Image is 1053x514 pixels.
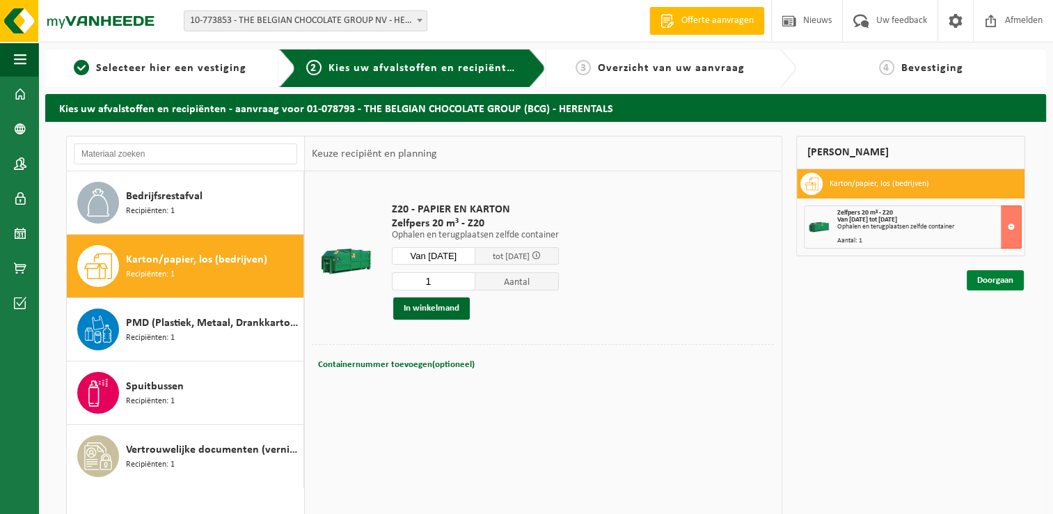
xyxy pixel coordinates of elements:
[475,272,559,290] span: Aantal
[126,442,300,458] span: Vertrouwelijke documenten (vernietiging - recyclage)
[493,252,530,261] span: tot [DATE]
[837,209,893,217] span: Zelfpers 20 m³ - Z20
[126,395,175,408] span: Recipiënten: 1
[96,63,246,74] span: Selecteer hier een vestiging
[306,60,322,75] span: 2
[837,216,897,224] strong: Van [DATE] tot [DATE]
[126,378,184,395] span: Spuitbussen
[126,188,203,205] span: Bedrijfsrestafval
[318,360,475,369] span: Containernummer toevoegen(optioneel)
[74,143,297,164] input: Materiaal zoeken
[126,458,175,472] span: Recipiënten: 1
[576,60,591,75] span: 3
[830,173,929,195] h3: Karton/papier, los (bedrijven)
[392,231,559,240] p: Ophalen en terugplaatsen zelfde container
[184,10,427,31] span: 10-773853 - THE BELGIAN CHOCOLATE GROUP NV - HERENTALS
[126,205,175,218] span: Recipiënten: 1
[837,237,1022,244] div: Aantal: 1
[392,247,475,265] input: Selecteer datum
[796,136,1026,169] div: [PERSON_NAME]
[126,332,175,345] span: Recipiënten: 1
[67,425,304,488] button: Vertrouwelijke documenten (vernietiging - recyclage) Recipiënten: 1
[67,298,304,361] button: PMD (Plastiek, Metaal, Drankkartons) (bedrijven) Recipiënten: 1
[126,268,175,281] span: Recipiënten: 1
[67,361,304,425] button: Spuitbussen Recipiënten: 1
[328,63,520,74] span: Kies uw afvalstoffen en recipiënten
[52,60,268,77] a: 1Selecteer hier een vestiging
[392,203,559,217] span: Z20 - PAPIER EN KARTON
[67,235,304,298] button: Karton/papier, los (bedrijven) Recipiënten: 1
[45,94,1046,121] h2: Kies uw afvalstoffen en recipiënten - aanvraag voor 01-078793 - THE BELGIAN CHOCOLATE GROUP (BCG)...
[967,270,1024,290] a: Doorgaan
[879,60,894,75] span: 4
[598,63,745,74] span: Overzicht van uw aanvraag
[305,137,444,171] div: Keuze recipiënt en planning
[649,7,764,35] a: Offerte aanvragen
[126,251,267,268] span: Karton/papier, los (bedrijven)
[393,297,470,320] button: In winkelmand
[126,315,300,332] span: PMD (Plastiek, Metaal, Drankkartons) (bedrijven)
[184,11,427,31] span: 10-773853 - THE BELGIAN CHOCOLATE GROUP NV - HERENTALS
[317,355,476,375] button: Containernummer toevoegen(optioneel)
[392,217,559,231] span: Zelfpers 20 m³ - Z20
[67,171,304,235] button: Bedrijfsrestafval Recipiënten: 1
[901,63,963,74] span: Bevestiging
[837,224,1022,231] div: Ophalen en terugplaatsen zelfde container
[678,14,757,28] span: Offerte aanvragen
[74,60,89,75] span: 1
